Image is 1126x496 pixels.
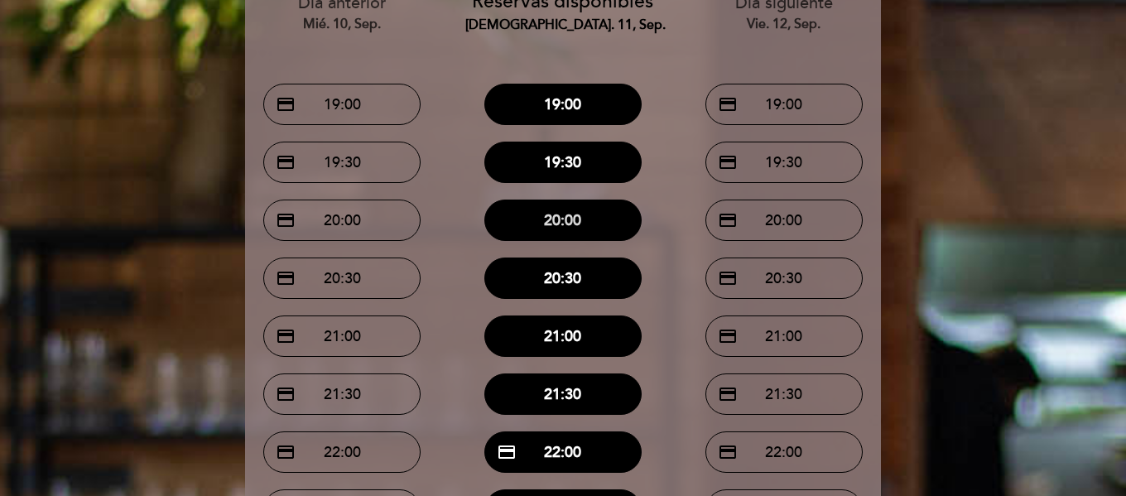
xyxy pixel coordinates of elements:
[705,84,863,125] button: credit_card 19:00
[484,373,642,415] button: 21:30
[705,142,863,183] button: credit_card 19:30
[705,315,863,357] button: credit_card 21:00
[276,94,296,114] span: credit_card
[705,258,863,299] button: credit_card 20:30
[484,142,642,183] button: 19:30
[244,15,440,34] div: mié. 10, sep.
[276,268,296,288] span: credit_card
[263,315,421,357] button: credit_card 21:00
[686,15,882,34] div: vie. 12, sep.
[263,200,421,241] button: credit_card 20:00
[276,384,296,404] span: credit_card
[705,200,863,241] button: credit_card 20:00
[718,268,738,288] span: credit_card
[263,84,421,125] button: credit_card 19:00
[263,431,421,473] button: credit_card 22:00
[718,210,738,230] span: credit_card
[497,442,517,462] span: credit_card
[718,94,738,114] span: credit_card
[705,431,863,473] button: credit_card 22:00
[484,431,642,473] button: credit_card 22:00
[484,200,642,241] button: 20:00
[263,373,421,415] button: credit_card 21:30
[465,16,662,35] div: [DEMOGRAPHIC_DATA]. 11, sep.
[276,442,296,462] span: credit_card
[276,152,296,172] span: credit_card
[276,210,296,230] span: credit_card
[718,442,738,462] span: credit_card
[718,384,738,404] span: credit_card
[484,84,642,125] button: 19:00
[263,142,421,183] button: credit_card 19:30
[718,326,738,346] span: credit_card
[263,258,421,299] button: credit_card 20:30
[718,152,738,172] span: credit_card
[484,315,642,357] button: 21:00
[484,258,642,299] button: 20:30
[705,373,863,415] button: credit_card 21:30
[276,326,296,346] span: credit_card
